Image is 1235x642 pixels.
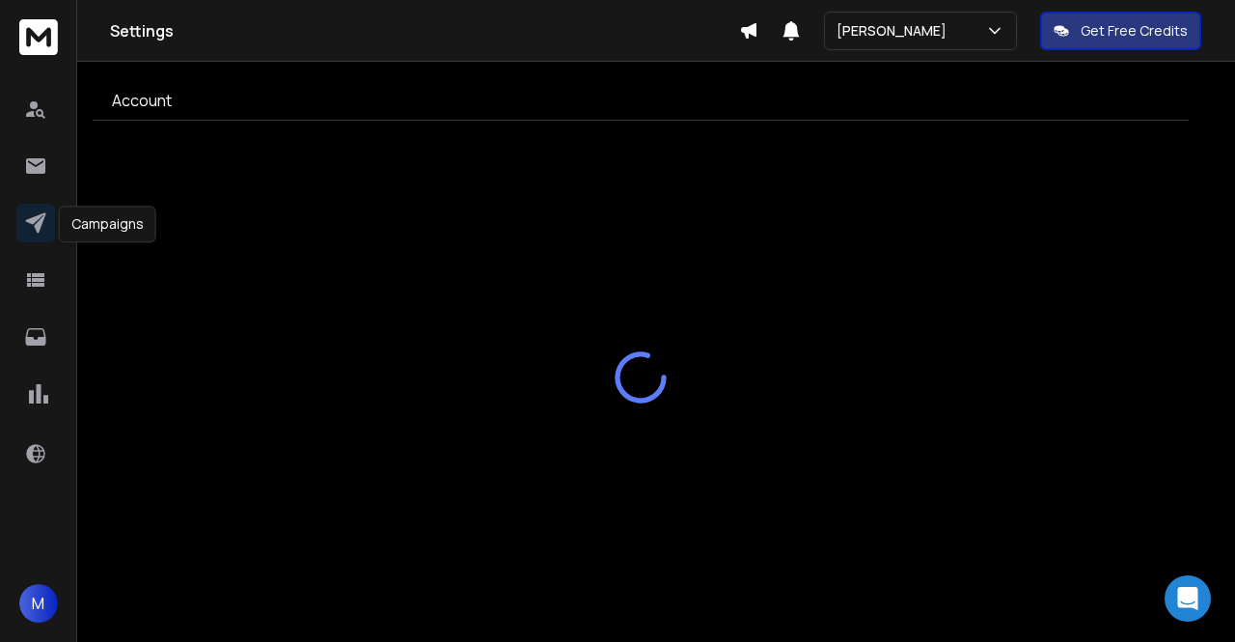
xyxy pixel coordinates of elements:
button: Get Free Credits [1040,12,1201,50]
div: Campaigns [59,206,156,242]
p: [PERSON_NAME] [837,21,954,41]
button: M [19,584,58,623]
a: Account [93,81,191,120]
p: Get Free Credits [1081,21,1188,41]
div: Open Intercom Messenger [1165,575,1211,622]
h1: Settings [110,19,739,42]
